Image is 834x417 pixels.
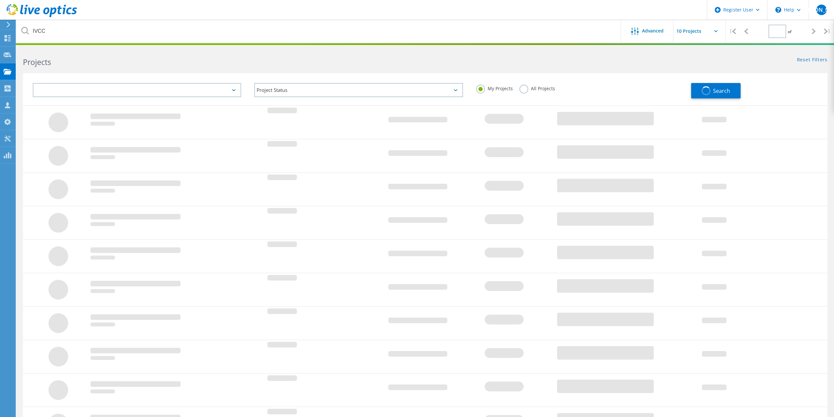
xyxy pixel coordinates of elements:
label: My Projects [476,85,513,91]
span: Search [713,87,730,94]
span: of [788,29,791,34]
div: | [821,20,834,43]
button: Search [691,83,741,98]
svg: \n [775,7,781,13]
a: Live Optics Dashboard [7,14,77,18]
input: Search projects by name, owner, ID, company, etc [16,20,621,43]
label: All Projects [519,85,555,91]
div: | [726,20,739,43]
div: Project Status [254,83,463,97]
b: Projects [23,57,51,67]
a: Reset Filters [797,57,827,63]
span: Advanced [642,29,664,33]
